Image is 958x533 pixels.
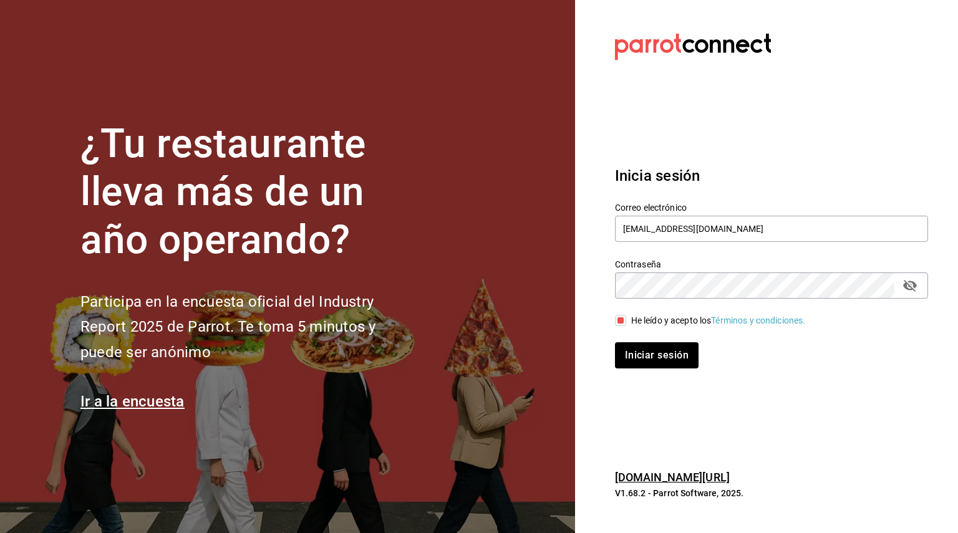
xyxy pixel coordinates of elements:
[631,314,806,327] div: He leído y acepto los
[615,165,928,187] h3: Inicia sesión
[615,471,730,484] a: [DOMAIN_NAME][URL]
[711,315,805,325] a: Términos y condiciones.
[615,203,928,212] label: Correo electrónico
[80,120,417,264] h1: ¿Tu restaurante lleva más de un año operando?
[615,260,928,269] label: Contraseña
[899,275,921,296] button: passwordField
[615,216,928,242] input: Ingresa tu correo electrónico
[615,487,928,499] p: V1.68.2 - Parrot Software, 2025.
[615,342,699,368] button: Iniciar sesión
[80,393,185,410] a: Ir a la encuesta
[80,289,417,365] h2: Participa en la encuesta oficial del Industry Report 2025 de Parrot. Te toma 5 minutos y puede se...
